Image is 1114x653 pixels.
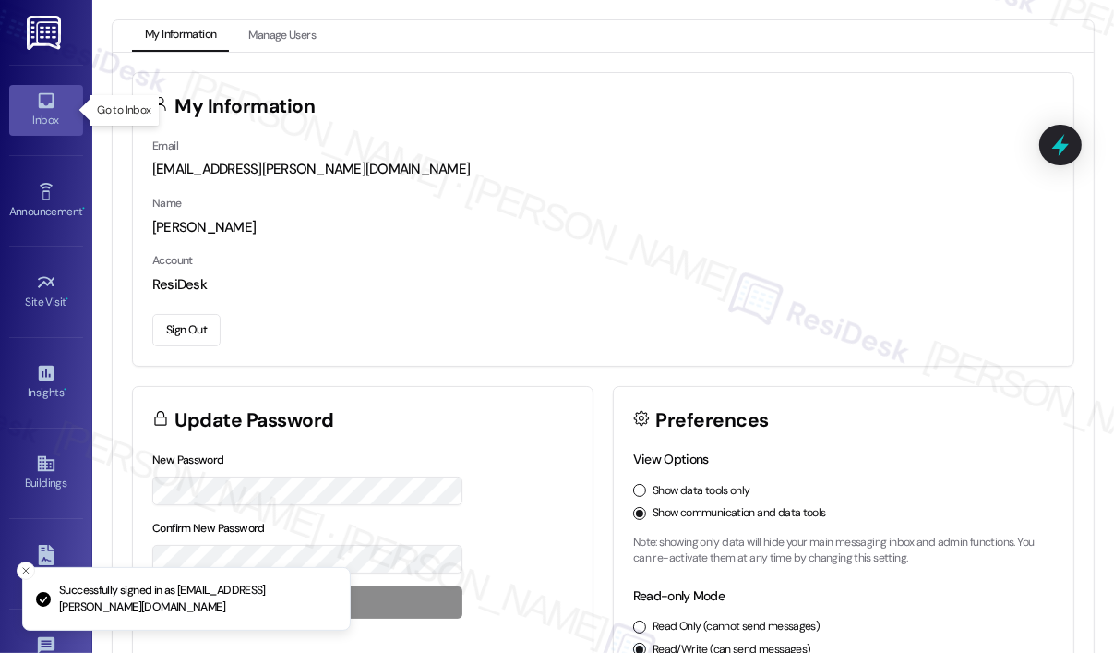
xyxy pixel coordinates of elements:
h3: My Information [175,97,316,116]
span: • [82,202,85,215]
label: Show data tools only [653,483,750,500]
label: View Options [633,451,709,467]
div: [EMAIL_ADDRESS][PERSON_NAME][DOMAIN_NAME] [152,160,1054,179]
span: • [64,383,66,396]
p: Successfully signed in as [EMAIL_ADDRESS][PERSON_NAME][DOMAIN_NAME] [59,583,335,615]
button: Manage Users [235,20,329,52]
label: Read Only (cannot send messages) [653,619,820,635]
label: Read-only Mode [633,587,725,604]
button: Close toast [17,562,35,580]
label: Name [152,196,182,211]
div: ResiDesk [152,275,1054,295]
a: Leads [9,539,83,589]
span: • [66,293,69,306]
p: Note: showing only data will hide your main messaging inbox and admin functions. You can re-activ... [633,535,1054,567]
label: New Password [152,453,224,467]
div: [PERSON_NAME] [152,218,1054,237]
label: Email [152,139,178,153]
label: Show communication and data tools [653,505,826,522]
h3: Preferences [656,411,769,430]
a: Site Visit • [9,267,83,317]
button: Sign Out [152,314,221,346]
h3: Update Password [175,411,334,430]
a: Inbox [9,85,83,135]
a: Insights • [9,357,83,407]
a: Buildings [9,448,83,498]
p: Go to Inbox [97,103,150,118]
label: Account [152,253,193,268]
img: ResiDesk Logo [27,16,65,50]
button: My Information [132,20,229,52]
label: Confirm New Password [152,521,265,536]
